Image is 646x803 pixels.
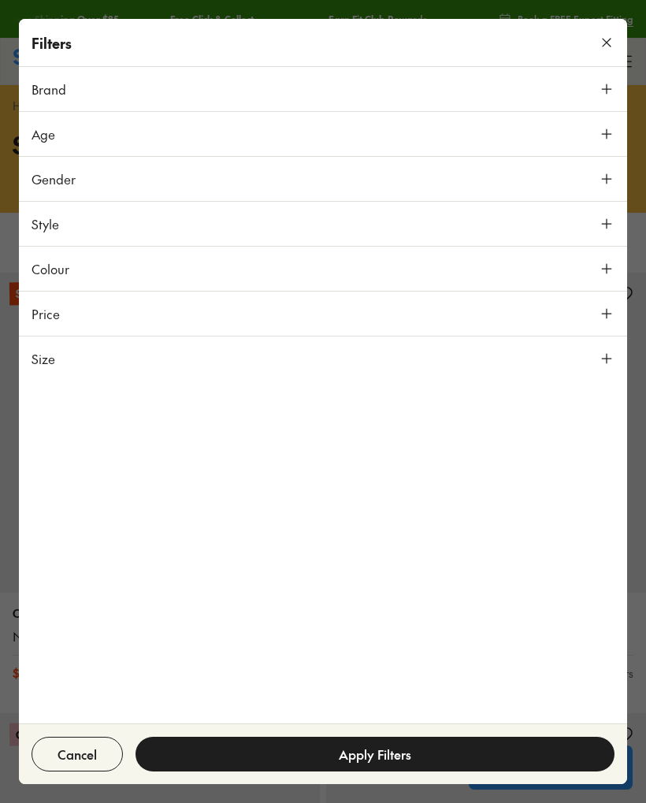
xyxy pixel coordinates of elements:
[136,737,614,771] button: Apply Filters
[499,5,633,33] a: Book a FREE Expert Fitting
[32,125,55,143] span: Age
[19,112,627,156] button: Age
[32,80,66,99] span: Brand
[13,605,307,622] p: Clarks
[19,202,627,246] button: Style
[32,304,60,323] span: Price
[32,259,69,278] span: Colour
[13,98,43,114] a: Home
[19,247,627,291] button: Colour
[13,127,633,162] h1: Sale Shoes 8+ Years
[518,12,633,26] span: Book a FREE Expert Fitting
[16,697,79,756] iframe: Gorgias live chat messenger
[9,282,45,306] p: Sale
[32,214,59,233] span: Style
[19,157,627,201] button: Gender
[13,628,307,645] a: Nexus
[13,665,50,682] span: $ 40.00
[9,722,81,746] p: Online only
[19,336,627,381] button: Size
[13,98,633,114] div: > > >
[32,349,55,368] span: Size
[32,32,72,54] p: Filters
[13,47,114,75] a: Shoes & Sox
[32,169,76,188] span: Gender
[19,292,627,336] button: Price
[19,67,627,111] button: Brand
[32,737,123,771] button: Cancel
[13,47,114,75] img: SNS_Logo_Responsive.svg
